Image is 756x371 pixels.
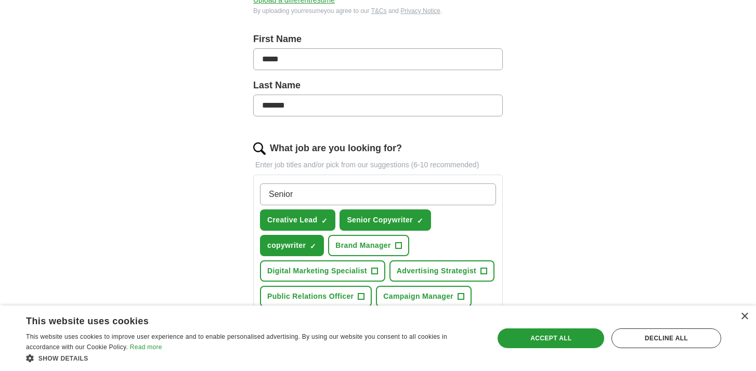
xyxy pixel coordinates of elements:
button: Creative Lead✓ [260,209,335,231]
div: Show details [26,353,480,363]
button: Digital Marketing Specialist [260,260,385,282]
div: This website uses cookies [26,312,454,327]
p: Enter job titles and/or pick from our suggestions (6-10 recommended) [253,160,503,170]
div: Close [740,313,748,321]
a: Read more, opens a new window [130,343,162,351]
span: ✓ [417,217,423,225]
a: T&Cs [371,7,387,15]
input: Type a job title and press enter [260,183,496,205]
span: ✓ [310,242,316,250]
label: What job are you looking for? [270,141,402,155]
span: Public Relations Officer [267,291,354,302]
span: Advertising Strategist [397,266,476,276]
a: Privacy Notice [400,7,440,15]
span: Campaign Manager [383,291,453,302]
button: copywriter✓ [260,235,324,256]
span: ✓ [321,217,328,225]
span: Show details [38,355,88,362]
button: Public Relations Officer [260,286,372,307]
label: Last Name [253,78,503,92]
img: search.png [253,142,266,155]
span: copywriter [267,240,306,251]
span: Digital Marketing Specialist [267,266,367,276]
button: Senior Copywriter✓ [340,209,431,231]
div: Decline all [611,328,721,348]
div: Accept all [498,328,604,348]
button: Advertising Strategist [389,260,494,282]
div: By uploading your resume you agree to our and . [253,6,503,16]
span: This website uses cookies to improve user experience and to enable personalised advertising. By u... [26,333,447,351]
label: First Name [253,32,503,46]
button: Campaign Manager [376,286,472,307]
span: Senior Copywriter [347,215,413,226]
span: Brand Manager [335,240,390,251]
span: Creative Lead [267,215,317,226]
button: Brand Manager [328,235,409,256]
